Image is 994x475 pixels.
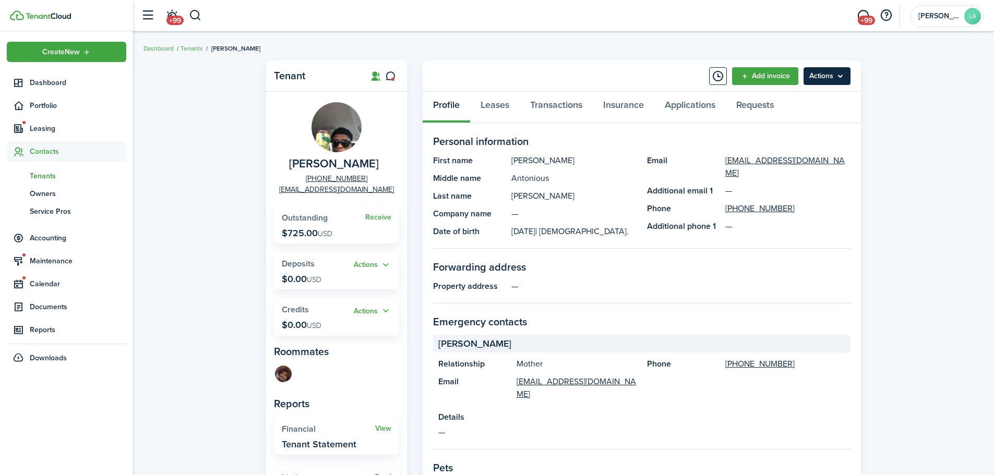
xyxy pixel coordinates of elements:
[725,154,851,179] a: [EMAIL_ADDRESS][DOMAIN_NAME]
[520,92,593,123] a: Transactions
[7,202,126,220] a: Service Pros
[289,157,379,170] span: Cortez Gadson
[162,3,182,29] a: Notifications
[30,170,126,181] span: Tenants
[274,396,399,411] panel-main-subtitle: Reports
[312,102,362,152] img: Cortez Gadson
[307,274,321,285] span: USD
[647,220,720,233] panel-main-title: Additional phone 1
[354,259,391,271] button: Open menu
[647,154,720,179] panel-main-title: Email
[42,48,80,56] span: Create New
[375,424,391,433] a: View
[433,190,506,202] panel-main-title: Last name
[511,154,637,167] panel-main-description: [PERSON_NAME]
[433,172,506,185] panel-main-title: Middle name
[211,44,260,53] span: [PERSON_NAME]
[274,364,293,385] a: BreAnna Pope
[858,16,875,25] span: +99
[282,424,375,434] widget-stats-title: Financial
[918,13,960,20] span: Leigh Anne
[535,225,629,237] span: | [DEMOGRAPHIC_DATA].
[804,67,851,85] button: Open menu
[647,202,720,215] panel-main-title: Phone
[647,185,720,197] panel-main-title: Additional email 1
[433,208,506,220] panel-main-title: Company name
[307,320,321,331] span: USD
[647,358,720,370] panel-main-title: Phone
[30,100,126,111] span: Portfolio
[143,44,174,53] a: Dashboard
[30,206,126,217] span: Service Pros
[804,67,851,85] menu-btn: Actions
[282,274,321,284] p: $0.00
[282,212,328,224] span: Outstanding
[511,208,637,220] panel-main-description: —
[365,213,391,222] a: Receive
[433,133,851,149] panel-main-section-title: Personal information
[438,426,845,439] panel-main-description: —
[30,255,126,266] span: Maintenance
[433,154,506,167] panel-main-title: First name
[964,8,981,25] avatar-text: LA
[511,280,851,293] panel-main-description: —
[30,324,126,335] span: Reports
[354,305,391,317] button: Actions
[181,44,203,53] a: Tenants
[282,303,309,315] span: Credits
[654,92,726,123] a: Applications
[354,305,391,317] button: Open menu
[725,202,795,215] a: [PHONE_NUMBER]
[282,439,356,449] widget-stats-description: Tenant Statement
[7,320,126,340] a: Reports
[726,92,784,123] a: Requests
[7,42,126,62] button: Open menu
[30,301,126,312] span: Documents
[593,92,654,123] a: Insurance
[709,67,727,85] button: Timeline
[725,358,795,370] a: [PHONE_NUMBER]
[7,185,126,202] a: Owners
[275,366,292,382] img: BreAnna Pope
[282,228,332,238] p: $725.00
[26,13,71,19] img: TenantCloud
[138,6,158,26] button: Open sidebar
[511,225,637,238] panel-main-description: [DATE]
[189,7,202,25] button: Search
[438,411,845,423] panel-main-title: Details
[10,10,24,20] img: TenantCloud
[279,184,394,195] a: [EMAIL_ADDRESS][DOMAIN_NAME]
[7,167,126,185] a: Tenants
[517,375,637,400] a: [EMAIL_ADDRESS][DOMAIN_NAME]
[282,258,315,270] span: Deposits
[30,188,126,199] span: Owners
[282,320,321,330] p: $0.00
[7,72,126,93] a: Dashboard
[732,67,798,85] a: Add invoice
[30,146,126,157] span: Contacts
[433,259,851,275] panel-main-section-title: Forwarding address
[166,16,184,25] span: +99
[470,92,520,123] a: Leases
[433,280,506,293] panel-main-title: Property address
[511,172,637,185] panel-main-description: Antonious
[274,344,399,359] panel-main-subtitle: Roommates
[438,337,511,351] span: [PERSON_NAME]
[30,123,126,134] span: Leasing
[30,233,126,243] span: Accounting
[438,375,511,400] panel-main-title: Email
[30,352,67,363] span: Downloads
[30,77,126,88] span: Dashboard
[306,173,367,184] a: [PHONE_NUMBER]
[433,225,506,238] panel-main-title: Date of birth
[30,278,126,289] span: Calendar
[853,3,873,29] a: Messaging
[318,228,332,239] span: USD
[438,358,511,370] panel-main-title: Relationship
[517,358,637,370] panel-main-description: Mother
[354,259,391,271] button: Actions
[274,70,357,82] panel-main-title: Tenant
